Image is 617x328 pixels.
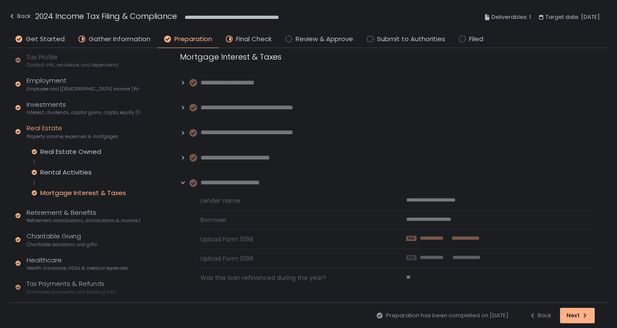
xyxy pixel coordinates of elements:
[491,12,531,22] span: Deliverables: 1
[40,189,126,197] div: Mortgage Interest & Taxes
[27,265,128,271] span: Health insurance, HSAs & medical expenses
[27,52,119,69] div: Tax Profile
[27,86,140,92] span: Employee and [DEMOGRAPHIC_DATA] income (W-2s)
[201,196,386,205] span: Lender name
[529,312,551,319] div: Back
[9,10,31,24] button: Back
[27,123,118,140] div: Real Estate
[27,109,140,116] span: Interest, dividends, capital gains, crypto, equity (1099s, K-1s)
[201,254,386,263] span: Upload Form 1098
[560,308,595,323] button: Next
[27,100,140,116] div: Investments
[27,232,97,248] div: Charitable Giving
[9,11,31,21] div: Back
[386,312,509,319] span: Preparation has been completed on [DATE]
[27,217,140,224] span: Retirement contributions, distributions & income (1099-R, 5498)
[529,308,551,323] button: Back
[35,10,177,22] h1: 2024 Income Tax Filing & Compliance
[27,241,97,248] span: Charitable donations and gifts
[27,289,115,295] span: Estimated payments and banking info
[89,34,150,44] span: Gather Information
[27,133,118,140] span: Property income, expenses & mortgages
[26,34,65,44] span: Get Started
[201,216,386,224] span: Borrower
[27,279,115,295] div: Tax Payments & Refunds
[27,208,140,224] div: Retirement & Benefits
[566,312,588,319] div: Next
[469,34,483,44] span: Filed
[236,34,272,44] span: Final Check
[296,34,353,44] span: Review & Approve
[174,34,212,44] span: Preparation
[545,12,600,22] span: Target date: [DATE]
[27,256,128,272] div: Healthcare
[201,274,386,282] span: Was this loan refinanced during the year?
[180,51,591,63] div: Mortgage Interest & Taxes
[27,76,140,92] div: Employment
[201,235,386,244] span: Upload Form 1098
[40,147,101,156] div: Real Estate Owned
[40,168,92,177] div: Rental Activities
[27,62,119,68] span: Contact info, residence, and dependents
[377,34,445,44] span: Submit to Authorities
